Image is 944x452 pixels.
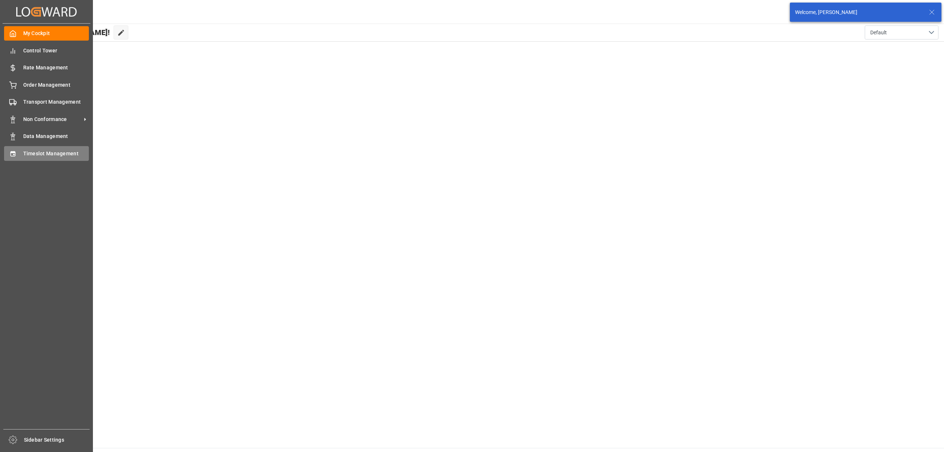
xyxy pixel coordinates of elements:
button: open menu [865,25,938,39]
a: Data Management [4,129,89,144]
a: Control Tower [4,43,89,58]
span: Default [870,29,887,37]
div: Welcome, [PERSON_NAME] [795,8,922,16]
span: Order Management [23,81,89,89]
span: Data Management [23,132,89,140]
span: Control Tower [23,47,89,55]
a: Timeslot Management [4,146,89,161]
span: My Cockpit [23,30,89,37]
a: Order Management [4,77,89,92]
a: My Cockpit [4,26,89,41]
span: Non Conformance [23,115,81,123]
span: Sidebar Settings [24,436,90,444]
span: Timeslot Management [23,150,89,158]
span: Rate Management [23,64,89,72]
a: Rate Management [4,61,89,75]
span: Transport Management [23,98,89,106]
a: Transport Management [4,95,89,109]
